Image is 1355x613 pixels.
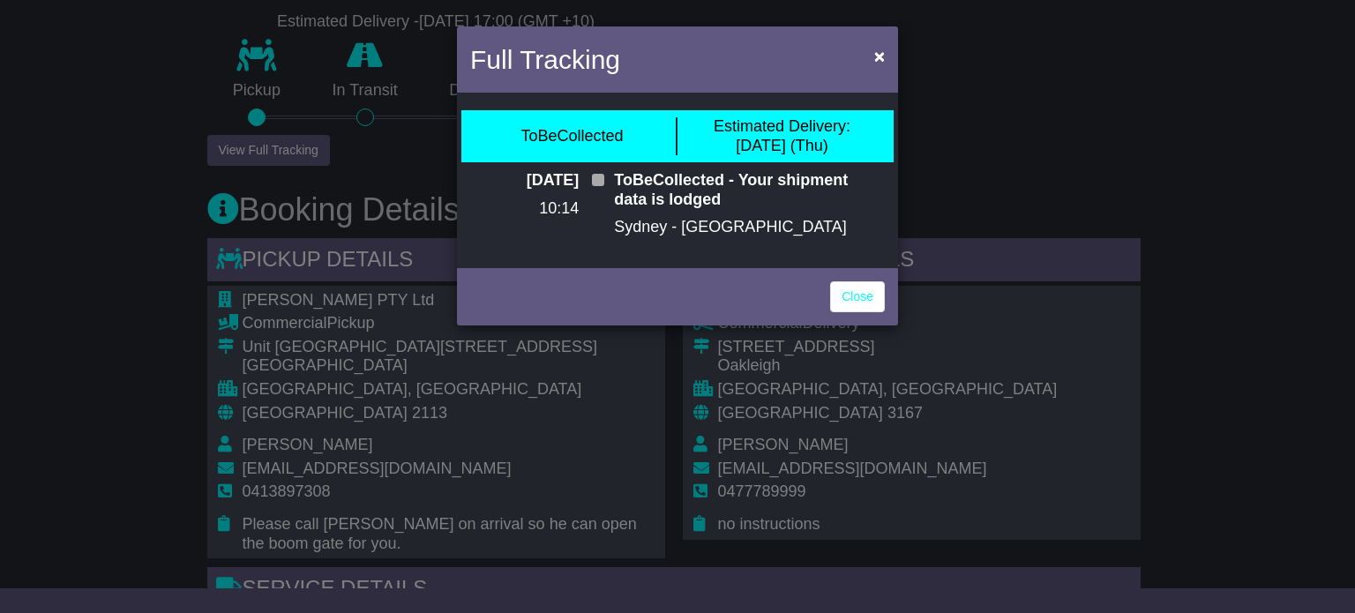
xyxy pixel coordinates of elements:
[714,117,850,135] span: Estimated Delivery:
[830,281,885,312] a: Close
[470,171,579,191] p: [DATE]
[470,40,620,79] h4: Full Tracking
[874,46,885,66] span: ×
[714,117,850,155] div: [DATE] (Thu)
[470,199,579,219] p: 10:14
[614,171,885,209] p: ToBeCollected - Your shipment data is lodged
[865,38,894,74] button: Close
[614,218,885,237] p: Sydney - [GEOGRAPHIC_DATA]
[520,127,623,146] div: ToBeCollected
